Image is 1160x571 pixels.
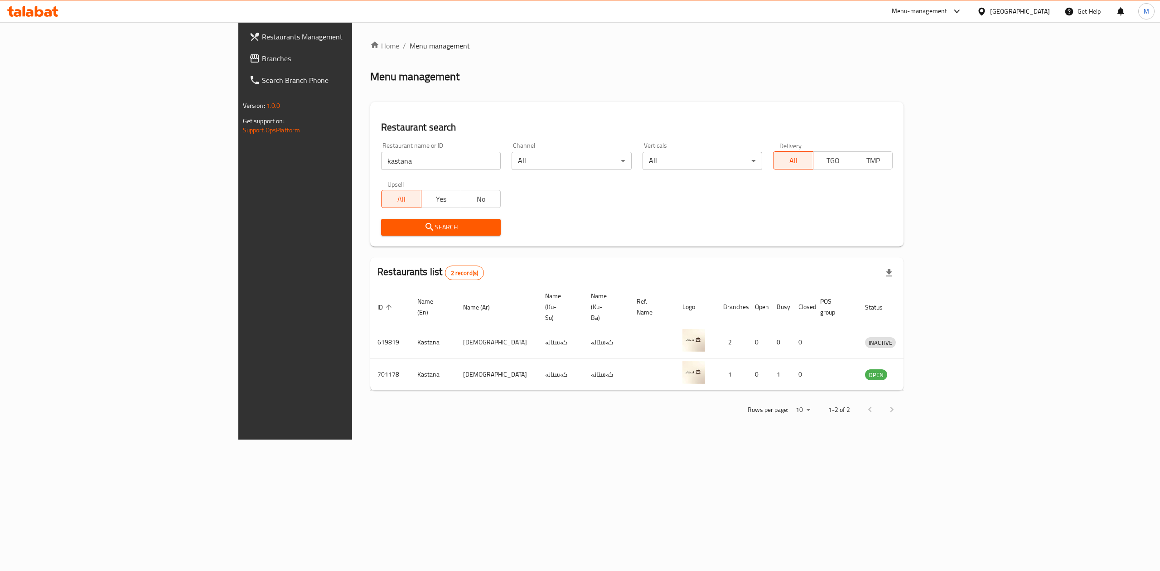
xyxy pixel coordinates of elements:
[791,288,813,326] th: Closed
[853,151,893,169] button: TMP
[675,288,716,326] th: Logo
[769,288,791,326] th: Busy
[791,326,813,358] td: 0
[779,142,802,149] label: Delivery
[445,269,484,277] span: 2 record(s)
[643,152,762,170] div: All
[410,358,456,391] td: Kastana
[410,326,456,358] td: Kastana
[716,358,748,391] td: 1
[387,181,404,187] label: Upsell
[865,370,887,380] span: OPEN
[865,337,896,348] div: INACTIVE
[584,358,629,391] td: کەستانە
[748,358,769,391] td: 0
[385,193,418,206] span: All
[242,48,432,69] a: Branches
[716,288,748,326] th: Branches
[892,6,947,17] div: Menu-management
[545,290,573,323] span: Name (Ku-So)
[456,326,538,358] td: [DEMOGRAPHIC_DATA]
[445,266,484,280] div: Total records count
[381,190,421,208] button: All
[377,265,484,280] h2: Restaurants list
[748,404,788,416] p: Rows per page:
[777,154,810,167] span: All
[637,296,664,318] span: Ref. Name
[584,326,629,358] td: کەستانە
[857,154,889,167] span: TMP
[381,152,501,170] input: Search for restaurant name or ID..
[769,326,791,358] td: 0
[538,358,584,391] td: کەستانە
[370,288,938,391] table: enhanced table
[512,152,631,170] div: All
[591,290,619,323] span: Name (Ku-Ba)
[243,124,300,136] a: Support.OpsPlatform
[262,53,425,64] span: Branches
[370,40,904,51] nav: breadcrumb
[465,193,498,206] span: No
[1144,6,1149,16] span: M
[242,69,432,91] a: Search Branch Phone
[748,326,769,358] td: 0
[990,6,1050,16] div: [GEOGRAPHIC_DATA]
[716,326,748,358] td: 2
[463,302,502,313] span: Name (Ar)
[243,100,265,111] span: Version:
[262,75,425,86] span: Search Branch Phone
[820,296,847,318] span: POS group
[792,403,814,417] div: Rows per page:
[813,151,853,169] button: TGO
[682,361,705,384] img: Kastana
[791,358,813,391] td: 0
[748,288,769,326] th: Open
[456,358,538,391] td: [DEMOGRAPHIC_DATA]
[410,40,470,51] span: Menu management
[381,121,893,134] h2: Restaurant search
[381,219,501,236] button: Search
[865,302,894,313] span: Status
[865,338,896,348] span: INACTIVE
[878,262,900,284] div: Export file
[262,31,425,42] span: Restaurants Management
[377,302,395,313] span: ID
[242,26,432,48] a: Restaurants Management
[461,190,501,208] button: No
[417,296,445,318] span: Name (En)
[817,154,850,167] span: TGO
[682,329,705,352] img: Kastana
[243,115,285,127] span: Get support on:
[773,151,813,169] button: All
[828,404,850,416] p: 1-2 of 2
[538,326,584,358] td: کەستانە
[266,100,280,111] span: 1.0.0
[388,222,493,233] span: Search
[421,190,461,208] button: Yes
[425,193,458,206] span: Yes
[769,358,791,391] td: 1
